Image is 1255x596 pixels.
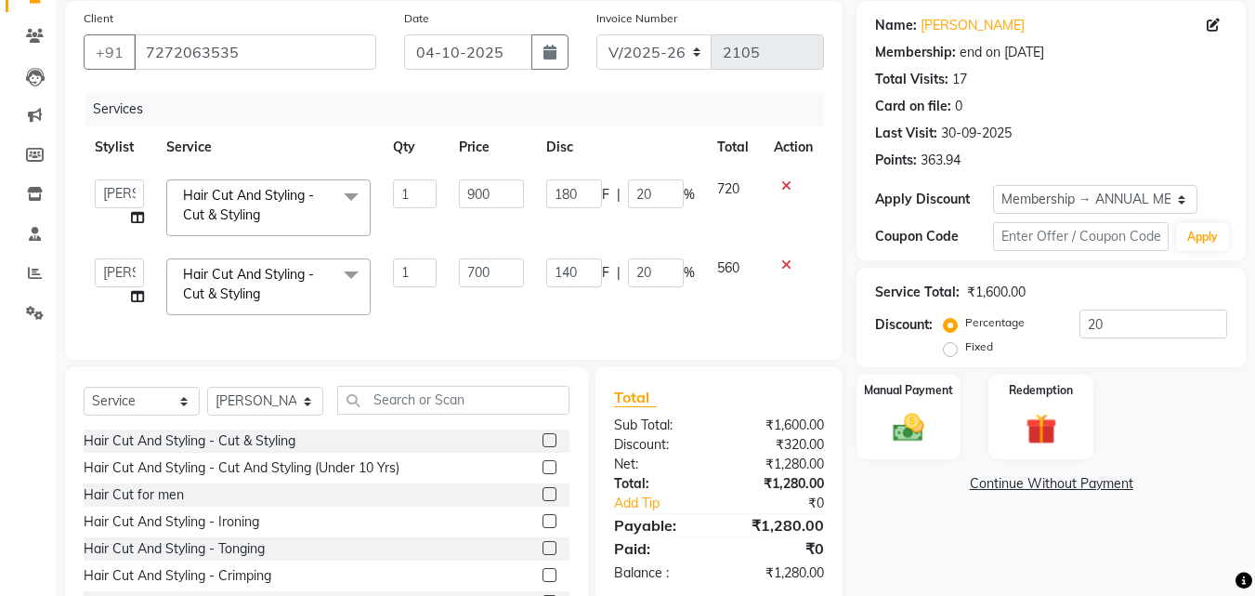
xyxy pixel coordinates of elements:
span: | [617,263,621,283]
div: Service Total: [875,283,960,302]
div: ₹1,280.00 [719,563,838,583]
th: Price [448,126,534,168]
div: Points: [875,151,917,170]
div: ₹1,280.00 [719,474,838,494]
div: 30-09-2025 [941,124,1012,143]
div: Net: [600,455,719,474]
span: Hair Cut And Styling - Cut & Styling [183,187,314,223]
input: Enter Offer / Coupon Code [993,222,1169,251]
div: ₹0 [739,494,839,513]
div: Coupon Code [875,227,992,246]
div: ₹1,600.00 [719,416,838,435]
div: Hair Cut And Styling - Crimping [84,566,271,586]
th: Disc [535,126,706,168]
span: F [602,263,609,283]
button: +91 [84,34,136,70]
div: Discount: [875,315,933,335]
div: Hair Cut for men [84,485,184,505]
span: % [684,185,695,205]
button: Apply [1176,223,1229,251]
div: Paid: [600,537,719,560]
a: x [260,285,268,302]
div: Total: [600,474,719,494]
div: Payable: [600,514,719,536]
span: Hair Cut And Styling - Cut & Styling [183,266,314,302]
input: Search by Name/Mobile/Email/Code [134,34,376,70]
span: 720 [717,180,739,197]
span: F [602,185,609,205]
img: _cash.svg [883,410,934,445]
div: Hair Cut And Styling - Cut And Styling (Under 10 Yrs) [84,458,399,478]
span: | [617,185,621,205]
div: Balance : [600,563,719,583]
div: Name: [875,16,917,35]
div: Total Visits: [875,70,948,89]
label: Redemption [1009,382,1073,399]
div: Hair Cut And Styling - Tonging [84,539,265,559]
div: end on [DATE] [960,43,1044,62]
label: Manual Payment [864,382,953,399]
label: Percentage [965,314,1025,331]
label: Date [404,10,429,27]
div: Discount: [600,435,719,455]
div: Apply Discount [875,190,992,209]
div: ₹320.00 [719,435,838,455]
span: 560 [717,259,739,276]
a: Add Tip [600,494,739,513]
div: Services [85,92,838,126]
th: Action [763,126,824,168]
label: Client [84,10,113,27]
div: Sub Total: [600,416,719,435]
span: Total [614,388,657,407]
a: x [260,206,268,223]
a: [PERSON_NAME] [921,16,1025,35]
th: Stylist [84,126,155,168]
div: 363.94 [921,151,961,170]
div: ₹1,600.00 [967,283,1026,302]
label: Fixed [965,338,993,355]
div: Hair Cut And Styling - Cut & Styling [84,431,295,451]
a: Continue Without Payment [860,474,1242,494]
div: Card on file: [875,97,951,116]
div: ₹1,280.00 [719,514,838,536]
th: Qty [382,126,449,168]
div: 17 [952,70,967,89]
label: Invoice Number [596,10,677,27]
span: % [684,263,695,283]
th: Service [155,126,382,168]
div: Last Visit: [875,124,937,143]
th: Total [706,126,763,168]
div: ₹0 [719,537,838,560]
div: 0 [955,97,962,116]
input: Search or Scan [337,386,569,415]
img: _gift.svg [1016,410,1066,448]
div: Membership: [875,43,956,62]
div: Hair Cut And Styling - Ironing [84,512,259,532]
div: ₹1,280.00 [719,455,838,474]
